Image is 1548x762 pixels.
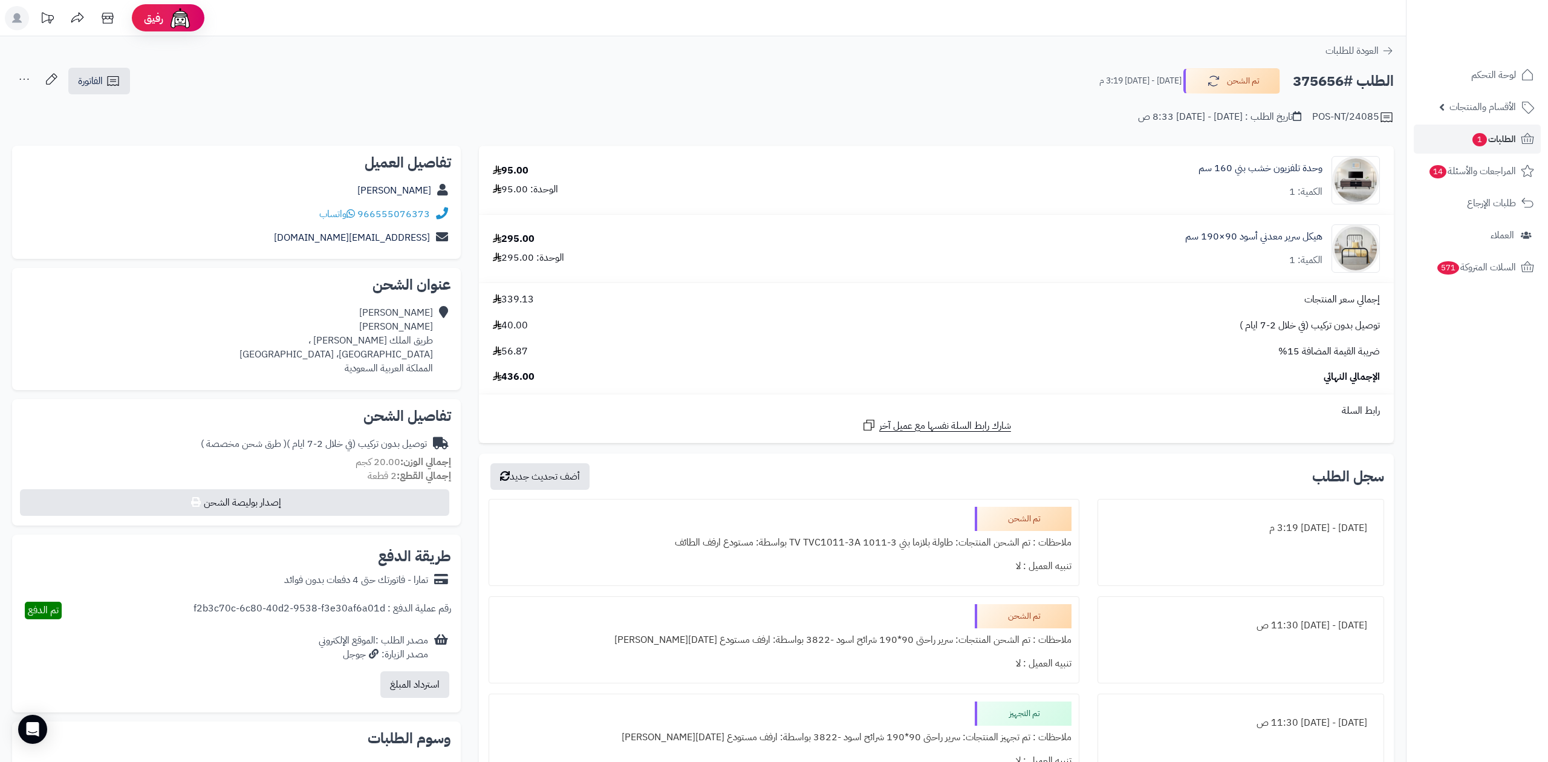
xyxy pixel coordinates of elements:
[1466,27,1537,53] img: logo-2.png
[22,731,451,746] h2: وسوم الطلبات
[1414,125,1541,154] a: الطلبات1
[1240,319,1380,333] span: توصيل بدون تركيب (في خلال 2-7 ايام )
[274,230,430,245] a: [EMAIL_ADDRESS][DOMAIN_NAME]
[32,6,62,33] a: تحديثات المنصة
[1105,614,1376,637] div: [DATE] - [DATE] 11:30 ص
[319,207,355,221] a: واتساب
[1183,68,1280,94] button: تم الشحن
[368,469,451,483] small: 2 قطعة
[319,648,428,662] div: مصدر الزيارة: جوجل
[22,278,451,292] h2: عنوان الشحن
[496,652,1072,676] div: تنبيه العميل : لا
[1293,69,1394,94] h2: الطلب #375656
[400,455,451,469] strong: إجمالي الوزن:
[493,319,528,333] span: 40.00
[1312,110,1394,125] div: POS-NT/24085
[975,507,1072,531] div: تم الشحن
[493,251,564,265] div: الوحدة: 295.00
[378,549,451,564] h2: طريقة الدفع
[1198,161,1322,175] a: وحدة تلفزيون خشب بني 160 سم
[357,183,431,198] a: [PERSON_NAME]
[493,293,534,307] span: 339.13
[1471,67,1516,83] span: لوحة التحكم
[1429,165,1447,179] span: 14
[1105,516,1376,540] div: [DATE] - [DATE] 3:19 م
[1304,293,1380,307] span: إجمالي سعر المنتجات
[1414,221,1541,250] a: العملاء
[1428,163,1516,180] span: المراجعات والأسئلة
[168,6,192,30] img: ai-face.png
[975,604,1072,628] div: تم الشحن
[144,11,163,25] span: رفيق
[201,437,427,451] div: توصيل بدون تركيب (في خلال 2-7 ايام )
[380,671,449,698] button: استرداد المبلغ
[1467,195,1516,212] span: طلبات الإرجاع
[1332,224,1379,273] img: 1754548425-110101010022-90x90.jpg
[1185,230,1322,244] a: هيكل سرير معدني أسود 90×190 سم
[1312,469,1384,484] h3: سجل الطلب
[20,489,449,516] button: إصدار بوليصة الشحن
[862,418,1011,433] a: شارك رابط السلة نفسها مع عميل آخر
[493,183,558,197] div: الوحدة: 95.00
[484,404,1389,418] div: رابط السلة
[18,715,47,744] div: Open Intercom Messenger
[496,726,1072,749] div: ملاحظات : تم تجهيز المنتجات: سرير راحتى 90*190 شرائح اسود -3822 بواسطة: ارفف مستودع [DATE][PERSON...
[496,555,1072,578] div: تنبيه العميل : لا
[1414,60,1541,90] a: لوحة التحكم
[193,602,451,619] div: رقم عملية الدفع : f2b3c70c-6c80-40d2-9538-f3e30af6a01d
[1099,75,1182,87] small: [DATE] - [DATE] 3:19 م
[490,463,590,490] button: أضف تحديث جديد
[1414,189,1541,218] a: طلبات الإرجاع
[1472,133,1488,147] span: 1
[975,702,1072,726] div: تم التجهيز
[1414,253,1541,282] a: السلات المتروكة571
[1105,711,1376,735] div: [DATE] - [DATE] 11:30 ص
[1138,110,1301,124] div: تاريخ الطلب : [DATE] - [DATE] 8:33 ص
[1437,261,1459,275] span: 571
[284,573,428,587] div: تمارا - فاتورتك حتى 4 دفعات بدون فوائد
[1278,345,1380,359] span: ضريبة القيمة المضافة 15%
[357,207,430,221] a: 966555076373
[319,634,428,662] div: مصدر الطلب :الموقع الإلكتروني
[496,628,1072,652] div: ملاحظات : تم الشحن المنتجات: سرير راحتى 90*190 شرائح اسود -3822 بواسطة: ارفف مستودع [DATE][PERSON...
[1414,157,1541,186] a: المراجعات والأسئلة14
[1471,131,1516,148] span: الطلبات
[1324,370,1380,384] span: الإجمالي النهائي
[1325,44,1394,58] a: العودة للطلبات
[1289,185,1322,199] div: الكمية: 1
[493,345,528,359] span: 56.87
[496,531,1072,555] div: ملاحظات : تم الشحن المنتجات: طاولة بلازما بني 3-1011 TV TVC1011-3A بواسطة: مستودع ارفف الطائف
[1449,99,1516,116] span: الأقسام والمنتجات
[1289,253,1322,267] div: الكمية: 1
[239,306,433,375] div: [PERSON_NAME] [PERSON_NAME] طريق الملك [PERSON_NAME] ، [GEOGRAPHIC_DATA]، [GEOGRAPHIC_DATA] الممل...
[22,409,451,423] h2: تفاصيل الشحن
[493,232,535,246] div: 295.00
[1436,259,1516,276] span: السلات المتروكة
[493,370,535,384] span: 436.00
[1491,227,1514,244] span: العملاء
[78,74,103,88] span: الفاتورة
[22,155,451,170] h2: تفاصيل العميل
[1325,44,1379,58] span: العودة للطلبات
[1332,156,1379,204] img: 1750491430-220601011445-90x90.jpg
[397,469,451,483] strong: إجمالي القطع:
[493,164,528,178] div: 95.00
[879,419,1011,433] span: شارك رابط السلة نفسها مع عميل آخر
[68,68,130,94] a: الفاتورة
[28,603,59,617] span: تم الدفع
[201,437,287,451] span: ( طرق شحن مخصصة )
[356,455,451,469] small: 20.00 كجم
